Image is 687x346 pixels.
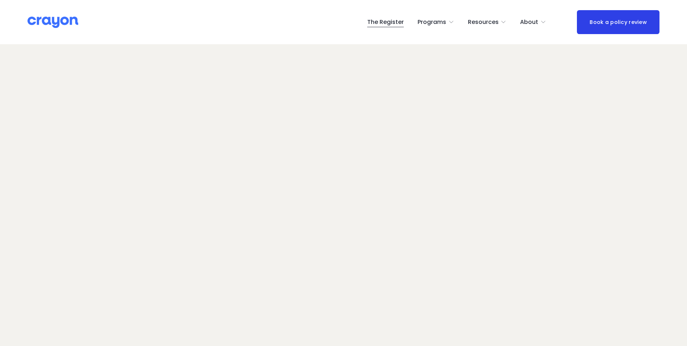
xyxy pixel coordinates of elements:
a: folder dropdown [468,16,507,28]
span: Programs [418,17,446,28]
a: The Register [367,16,404,28]
a: folder dropdown [418,16,454,28]
a: Book a policy review [577,10,659,34]
a: folder dropdown [520,16,546,28]
img: Crayon [28,16,78,29]
span: About [520,17,538,28]
span: Resources [468,17,499,28]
